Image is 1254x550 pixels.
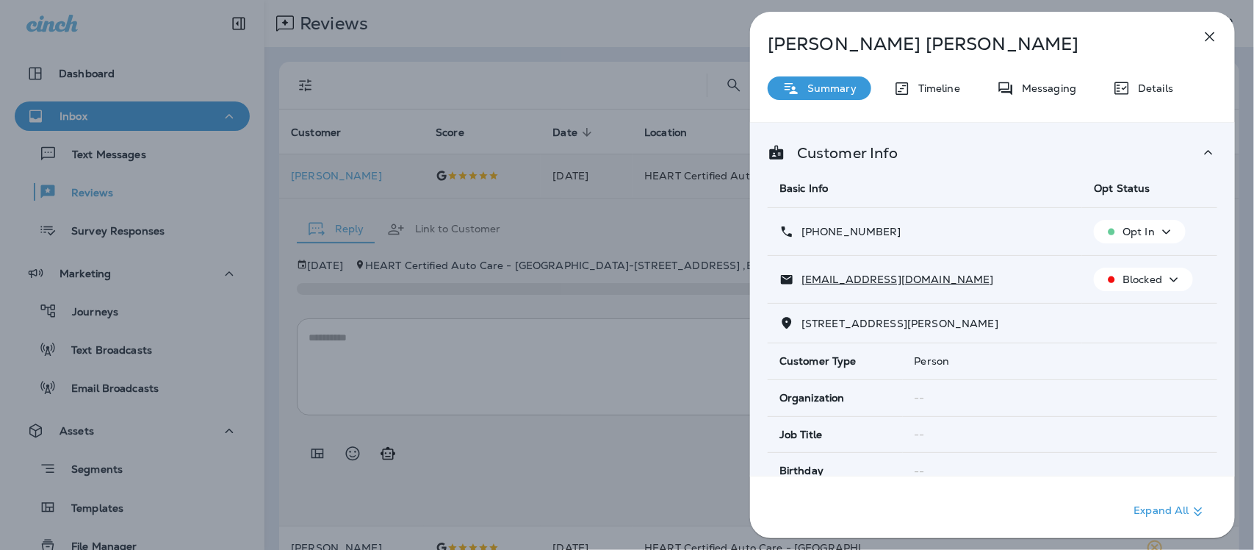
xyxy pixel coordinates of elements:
[1094,182,1150,195] span: Opt Status
[779,392,845,404] span: Organization
[1128,499,1213,525] button: Expand All
[1134,503,1207,521] p: Expand All
[779,465,824,477] span: Birthday
[915,354,950,368] span: Person
[1131,82,1173,94] p: Details
[1123,226,1155,238] p: Opt In
[915,391,925,404] span: --
[915,465,925,478] span: --
[1094,220,1186,243] button: Opt In
[768,34,1169,54] p: [PERSON_NAME] [PERSON_NAME]
[794,226,901,238] p: [PHONE_NUMBER]
[915,428,925,441] span: --
[779,182,828,195] span: Basic Info
[800,82,857,94] p: Summary
[779,355,857,368] span: Customer Type
[801,317,998,330] span: [STREET_ADDRESS][PERSON_NAME]
[779,429,822,441] span: Job Title
[794,274,994,285] p: [EMAIL_ADDRESS][DOMAIN_NAME]
[1094,268,1193,291] button: Blocked
[1015,82,1076,94] p: Messaging
[911,82,960,94] p: Timeline
[1123,274,1162,285] p: Blocked
[785,147,898,159] p: Customer Info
